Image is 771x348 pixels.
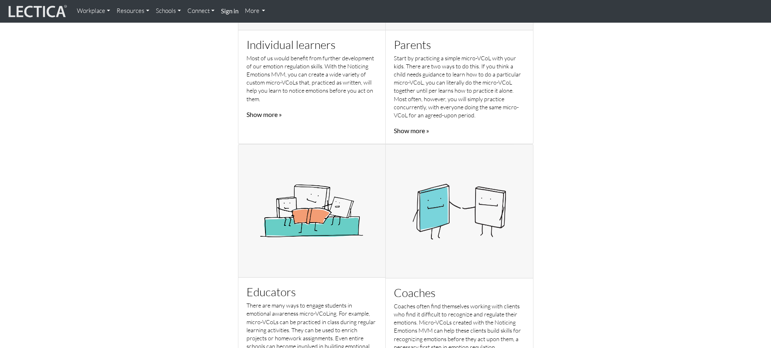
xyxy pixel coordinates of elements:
strong: Sign in [221,7,238,15]
h3: Educators [246,286,378,298]
img: Cartoon of teacher reading to students [238,149,386,272]
a: More [242,3,269,19]
a: Show more » [394,127,429,134]
h3: Coaches [394,286,525,299]
a: Show more » [246,110,282,118]
a: Schools [153,3,184,19]
a: Resources [113,3,153,19]
a: Workplace [74,3,113,19]
a: Connect [184,3,218,19]
img: lecticalive [6,4,67,19]
p: Most of us would benefit from further development of our emotion regulation skills. With the Noti... [246,54,378,103]
h3: Individual learners [246,38,378,51]
p: Start by practicing a simple micro-VCoL with your kids. There are two ways to do this. If you thi... [394,54,525,119]
h3: Parents [394,38,525,51]
img: Cartoon of a coach and client [386,149,533,273]
a: Sign in [218,3,242,19]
